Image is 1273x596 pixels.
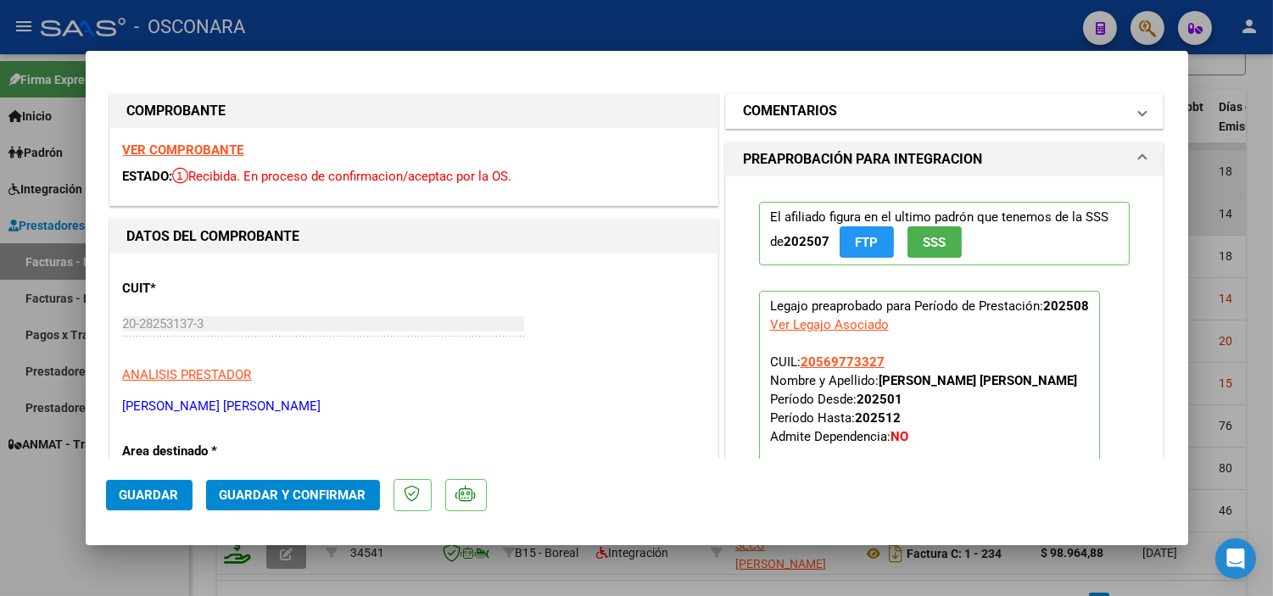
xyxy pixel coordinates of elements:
mat-expansion-panel-header: PREAPROBACIÓN PARA INTEGRACION [726,142,1164,176]
span: FTP [855,235,878,250]
strong: COMPROBANTE [127,103,226,119]
span: Guardar [120,487,179,503]
button: Guardar [106,480,193,510]
button: SSS [907,226,962,258]
span: 20569773327 [801,354,885,370]
strong: 202507 [784,234,829,249]
span: ESTADO: [123,169,173,184]
p: El afiliado figura en el ultimo padrón que tenemos de la SSS de [759,202,1131,265]
div: PREAPROBACIÓN PARA INTEGRACION [726,176,1164,537]
span: Recibida. En proceso de confirmacion/aceptac por la OS. [173,169,512,184]
strong: NO [891,429,908,444]
a: VER COMPROBANTE [123,142,244,158]
span: SSS [923,235,946,250]
strong: 202512 [855,410,901,426]
h1: PREAPROBACIÓN PARA INTEGRACION [743,149,982,170]
span: Guardar y Confirmar [220,487,366,503]
div: Ver Legajo Asociado [770,315,889,334]
button: Guardar y Confirmar [206,480,380,510]
div: Open Intercom Messenger [1215,538,1256,579]
p: Area destinado * [123,442,298,461]
strong: 202508 [1043,298,1089,314]
p: CUIT [123,279,298,298]
strong: [PERSON_NAME] [PERSON_NAME] [879,373,1077,388]
p: [PERSON_NAME] [PERSON_NAME] [123,397,705,416]
mat-expansion-panel-header: COMENTARIOS [726,94,1164,128]
h1: COMENTARIOS [743,101,837,121]
span: CUIL: Nombre y Apellido: Período Desde: Período Hasta: Admite Dependencia: [770,354,1077,444]
button: FTP [840,226,894,258]
p: Legajo preaprobado para Período de Prestación: [759,291,1100,498]
strong: 202501 [857,392,902,407]
span: ANALISIS PRESTADOR [123,367,252,382]
strong: DATOS DEL COMPROBANTE [127,228,300,244]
